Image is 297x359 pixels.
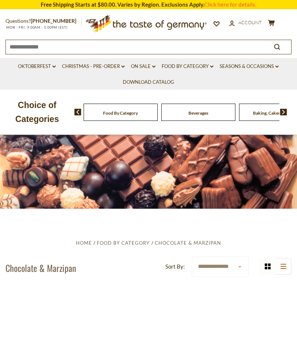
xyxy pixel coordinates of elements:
[188,110,208,116] a: Beverages
[123,78,174,86] a: Download Catalog
[5,17,82,26] p: Questions?
[131,62,155,71] a: On Sale
[76,240,92,246] a: Home
[5,25,68,29] span: MON - FRI, 9:00AM - 5:00PM (EST)
[62,62,125,71] a: Christmas - PRE-ORDER
[31,18,76,24] a: [PHONE_NUMBER]
[238,19,262,25] span: Account
[97,240,150,246] a: Food By Category
[229,19,262,27] a: Account
[74,109,81,115] img: previous arrow
[18,62,56,71] a: Oktoberfest
[103,110,138,116] a: Food By Category
[280,109,287,115] img: next arrow
[162,62,213,71] a: Food By Category
[204,1,256,8] a: Click here for details.
[165,262,185,271] label: Sort By:
[5,262,76,273] h1: Chocolate & Marzipan
[155,240,221,246] a: Chocolate & Marzipan
[220,62,279,71] a: Seasons & Occasions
